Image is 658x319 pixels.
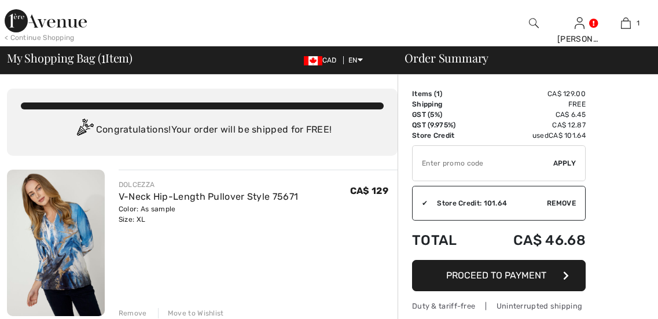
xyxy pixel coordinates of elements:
a: Sign In [575,17,585,28]
td: Shipping [412,99,479,109]
span: CA$ 101.64 [549,131,586,140]
button: Proceed to Payment [412,260,586,291]
span: Apply [553,158,576,168]
div: Congratulations! Your order will be shipped for FREE! [21,119,384,142]
div: ✔ [413,198,428,208]
span: CAD [304,56,341,64]
div: Move to Wishlist [158,308,224,318]
td: Items ( ) [412,89,479,99]
div: Order Summary [391,52,651,64]
img: V-Neck Hip-Length Pullover Style 75671 [7,170,105,316]
span: 1 [436,90,440,98]
td: Store Credit [412,130,479,141]
img: My Bag [621,16,631,30]
span: Proceed to Payment [446,270,546,281]
a: V-Neck Hip-Length Pullover Style 75671 [119,191,298,202]
span: Remove [547,198,576,208]
td: CA$ 6.45 [479,109,586,120]
input: Promo code [413,146,553,181]
td: Total [412,221,479,260]
span: CA$ 129 [350,185,388,196]
td: GST (5%) [412,109,479,120]
td: used [479,130,586,141]
img: 1ère Avenue [5,9,87,32]
span: My Shopping Bag ( Item) [7,52,133,64]
img: Canadian Dollar [304,56,322,65]
div: Duty & tariff-free | Uninterrupted shipping [412,300,586,311]
td: CA$ 12.87 [479,120,586,130]
div: DOLCEZZA [119,179,298,190]
div: Color: As sample Size: XL [119,204,298,225]
span: 1 [637,18,639,28]
span: 1 [101,49,105,64]
img: Congratulation2.svg [73,119,96,142]
td: Free [479,99,586,109]
td: QST (9.975%) [412,120,479,130]
img: search the website [529,16,539,30]
img: My Info [575,16,585,30]
td: CA$ 46.68 [479,221,586,260]
span: EN [348,56,363,64]
a: 1 [603,16,648,30]
div: [PERSON_NAME] [557,33,602,45]
div: Store Credit: 101.64 [428,198,547,208]
div: Remove [119,308,147,318]
div: < Continue Shopping [5,32,75,43]
td: CA$ 129.00 [479,89,586,99]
